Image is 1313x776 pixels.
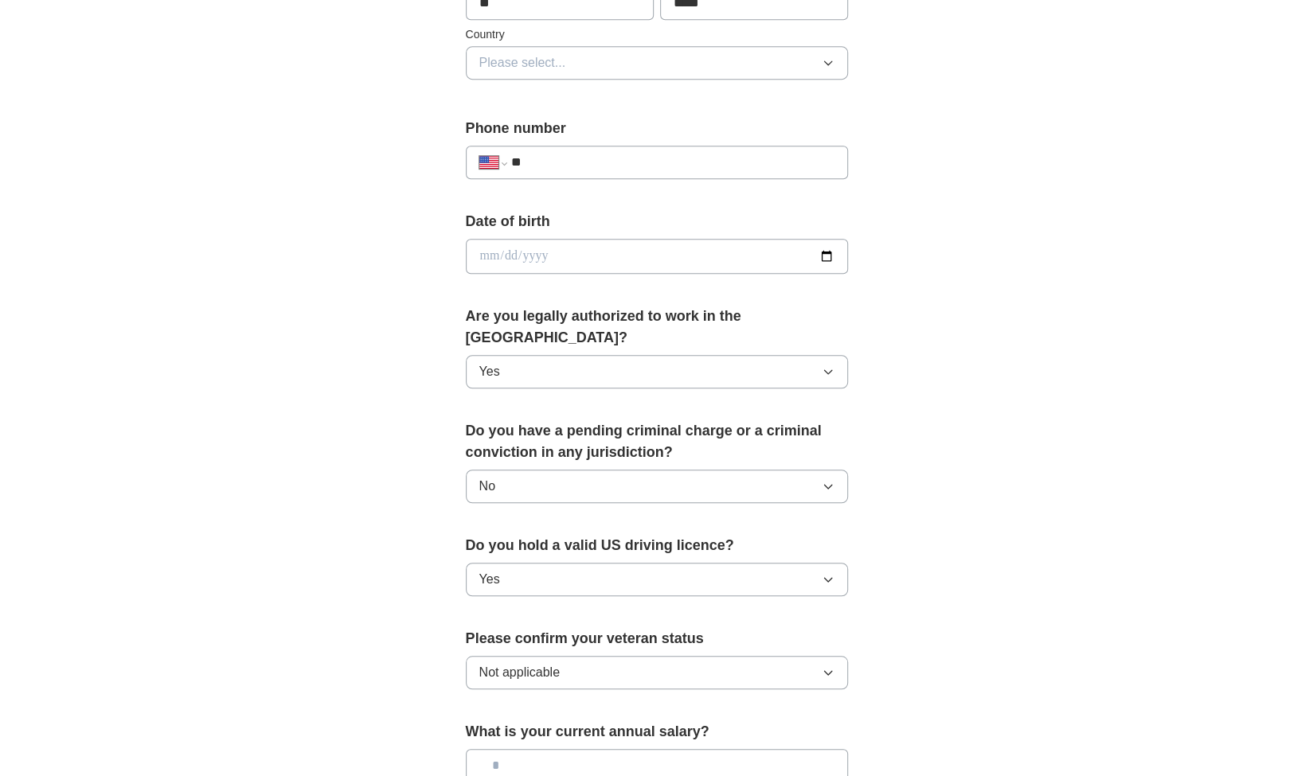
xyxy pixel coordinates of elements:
span: Please select... [479,53,566,72]
label: Date of birth [466,211,848,232]
label: Do you have a pending criminal charge or a criminal conviction in any jurisdiction? [466,420,848,463]
label: Please confirm your veteran status [466,628,848,649]
label: Do you hold a valid US driving licence? [466,535,848,556]
label: Country [466,26,848,43]
span: Yes [479,362,500,381]
span: Yes [479,570,500,589]
span: No [479,477,495,496]
button: Not applicable [466,656,848,689]
button: No [466,470,848,503]
span: Not applicable [479,663,560,682]
button: Yes [466,355,848,388]
label: Phone number [466,118,848,139]
button: Yes [466,563,848,596]
label: What is your current annual salary? [466,721,848,743]
label: Are you legally authorized to work in the [GEOGRAPHIC_DATA]? [466,306,848,349]
button: Please select... [466,46,848,80]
